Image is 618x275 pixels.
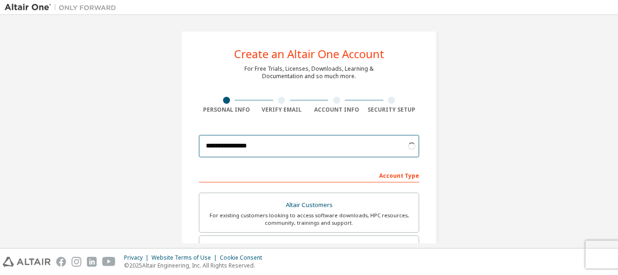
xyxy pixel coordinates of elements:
div: Account Type [199,168,419,182]
img: instagram.svg [72,257,81,267]
img: youtube.svg [102,257,116,267]
div: Website Terms of Use [151,254,220,262]
div: Students [205,241,413,255]
div: Cookie Consent [220,254,268,262]
p: © 2025 Altair Engineering, Inc. All Rights Reserved. [124,262,268,269]
div: Security Setup [364,106,420,114]
div: For existing customers looking to access software downloads, HPC resources, community, trainings ... [205,212,413,227]
div: Personal Info [199,106,254,114]
div: Account Info [309,106,364,114]
div: For Free Trials, Licenses, Downloads, Learning & Documentation and so much more. [244,65,374,80]
div: Verify Email [254,106,309,114]
img: linkedin.svg [87,257,97,267]
img: altair_logo.svg [3,257,51,267]
img: facebook.svg [56,257,66,267]
div: Altair Customers [205,199,413,212]
div: Create an Altair One Account [234,48,384,60]
div: Privacy [124,254,151,262]
img: Altair One [5,3,121,12]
